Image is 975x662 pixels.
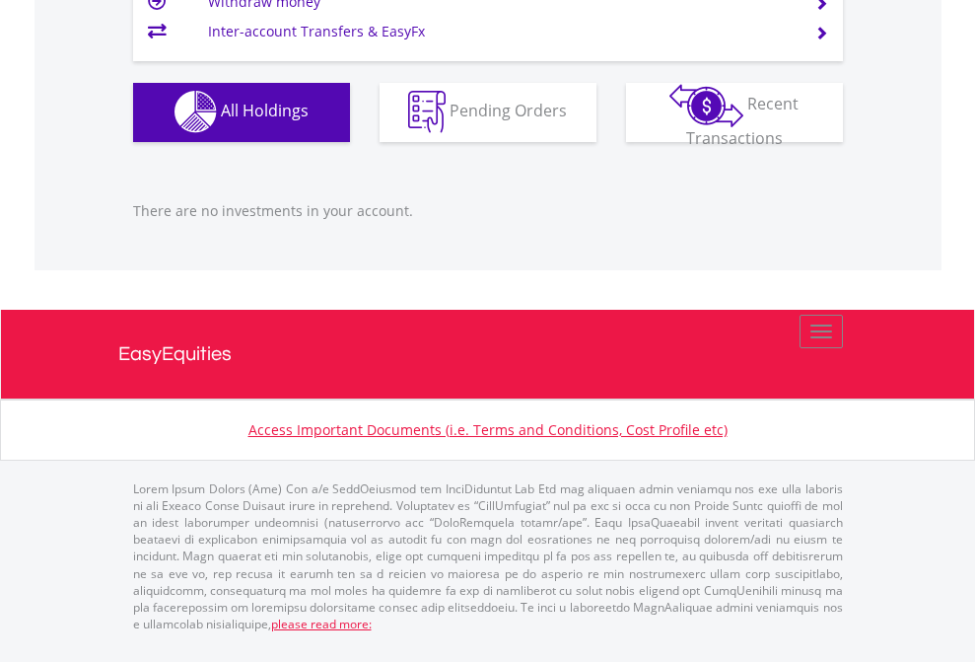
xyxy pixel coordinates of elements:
img: transactions-zar-wht.png [669,84,743,127]
a: please read more: [271,616,372,632]
button: All Holdings [133,83,350,142]
span: Recent Transactions [686,93,800,149]
a: Access Important Documents (i.e. Terms and Conditions, Cost Profile etc) [248,420,728,439]
span: Pending Orders [450,100,567,121]
a: EasyEquities [118,310,858,399]
p: Lorem Ipsum Dolors (Ame) Con a/e SeddOeiusmod tem InciDiduntut Lab Etd mag aliquaen admin veniamq... [133,480,843,632]
img: pending_instructions-wht.png [408,91,446,133]
p: There are no investments in your account. [133,201,843,221]
button: Recent Transactions [626,83,843,142]
td: Inter-account Transfers & EasyFx [208,17,791,46]
img: holdings-wht.png [174,91,217,133]
span: All Holdings [221,100,309,121]
button: Pending Orders [380,83,596,142]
